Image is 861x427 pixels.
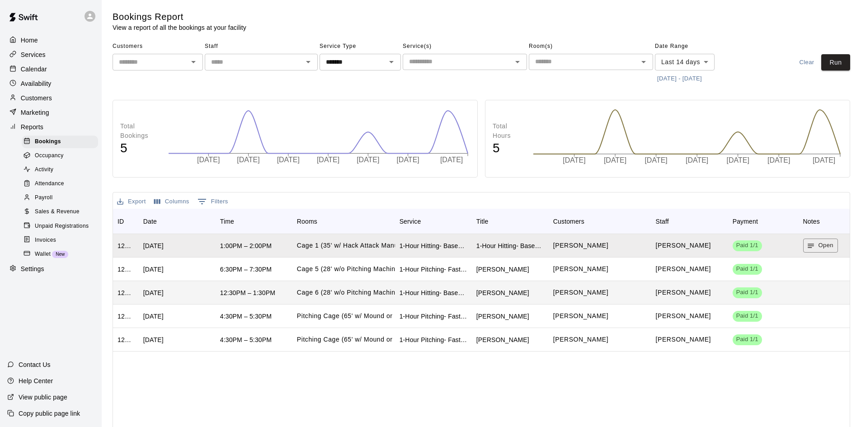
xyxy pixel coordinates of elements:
span: Date Range [655,39,734,54]
p: Contact Us [19,360,51,369]
a: Attendance [22,177,102,191]
button: Open [803,239,838,253]
p: Copy public page link [19,409,80,418]
p: Availability [21,79,52,88]
div: Unpaid Registrations [22,220,98,233]
p: Cage 5 (28' w/o Pitching Machine) [297,264,401,274]
a: Availability [7,77,94,90]
div: Vince Adamo [476,288,529,297]
h4: 5 [493,141,524,156]
a: WalletNew [22,247,102,261]
span: Bookings [35,137,61,146]
a: Marketing [7,106,94,119]
div: Sales & Revenue [22,206,98,218]
div: 1270844 [118,265,134,274]
a: Bookings [22,135,102,149]
span: Paid 1/1 [733,312,762,320]
span: Occupancy [35,151,64,160]
span: Wallet [35,250,51,259]
div: 1:00PM – 2:00PM [220,241,272,250]
p: Pitching Cage (65' w/ Mound or Pitching Mat) [297,311,435,321]
div: Payment [733,209,758,234]
button: Open [187,56,200,68]
div: 1-Hour Hitting- Baseball or Softball (Coach Nate) [476,241,544,250]
button: Open [511,56,524,68]
div: ID [118,209,124,234]
h4: 5 [120,141,159,156]
tspan: [DATE] [726,157,749,164]
a: Invoices [22,233,102,247]
p: Home [21,36,38,45]
div: Payment [728,209,799,234]
span: Paid 1/1 [733,335,762,344]
tspan: [DATE] [812,157,835,164]
div: 1-Hour Hitting- Baseball or Softball (Coach Nate) [400,288,467,297]
a: Sales & Revenue [22,205,102,219]
span: Unpaid Registrations [35,222,89,231]
div: Rooms [292,209,395,234]
div: Wed, Aug 20, 2025 [143,265,164,274]
div: Customers [549,209,651,234]
p: Marketing [21,108,49,117]
button: Export [115,195,148,209]
div: Bailey Dill [476,335,529,344]
button: Show filters [195,194,231,209]
div: Settings [7,263,94,276]
div: Huston Collins [476,265,529,274]
a: Home [7,33,94,47]
div: 1270547 [118,288,134,297]
div: 1-Hour Pitching- Fastpitch Softball (Coach Erin) [400,335,467,344]
p: Nate Dill [656,288,711,297]
p: Reports [21,122,43,131]
tspan: [DATE] [645,157,667,164]
span: Attendance [35,179,64,188]
span: New [52,252,68,257]
p: Vince Adamo [553,288,608,297]
a: Occupancy [22,149,102,163]
span: Service Type [320,39,401,54]
span: Invoices [35,236,56,245]
div: Sun, Aug 17, 2025 [143,241,164,250]
tspan: [DATE] [767,157,790,164]
tspan: [DATE] [317,156,339,164]
button: Run [821,54,850,71]
span: Staff [205,39,318,54]
p: Dustin Butler [553,241,608,250]
span: Payroll [35,193,52,202]
a: Services [7,48,94,61]
div: Customers [553,209,584,234]
div: Service [395,209,472,234]
p: Help Center [19,376,53,385]
button: [DATE] - [DATE] [655,72,704,86]
p: View a report of all the bookings at your facility [113,23,246,32]
div: Time [220,209,234,234]
div: Invoices [22,234,98,247]
div: 4:30PM – 5:30PM [220,312,272,321]
p: Nate Dill [656,241,711,250]
div: 1250435 [118,312,134,321]
div: Occupancy [22,150,98,162]
h5: Bookings Report [113,11,246,23]
p: View public page [19,393,67,402]
button: Select columns [152,195,192,209]
div: Attendance [22,178,98,190]
div: Customers [7,91,94,105]
button: Open [302,56,315,68]
div: Staff [651,209,728,234]
div: Title [472,209,549,234]
div: 1-Hour Pitching- Fastpitch Softball (Coach Erin) [400,312,467,321]
div: WalletNew [22,248,98,261]
button: Open [385,56,398,68]
div: Time [216,209,292,234]
div: Date [139,209,216,234]
a: Unpaid Registrations [22,219,102,233]
tspan: [DATE] [277,156,300,164]
p: Cage 1 (35' w/ Hack Attack Manual Feed) [297,241,423,250]
p: Bailey Dill [553,311,608,321]
div: 1250420 [118,335,134,344]
p: Erin Caviness [656,311,711,321]
div: 1273168 [118,241,134,250]
tspan: [DATE] [237,156,259,164]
